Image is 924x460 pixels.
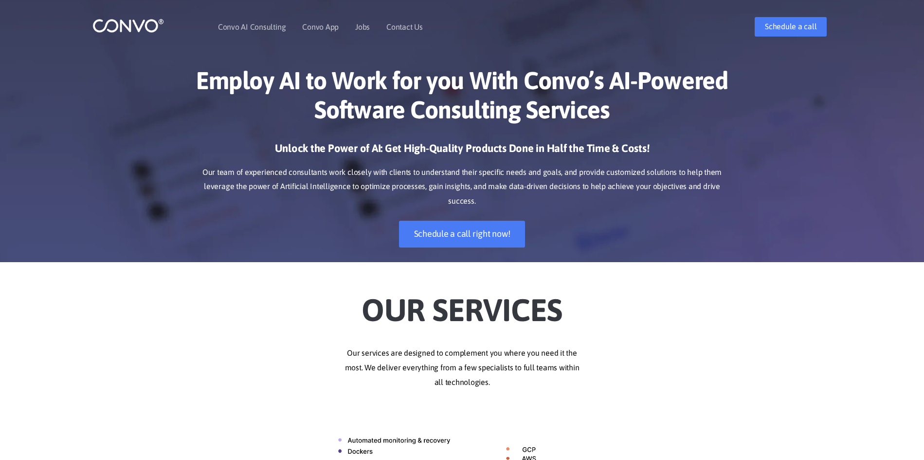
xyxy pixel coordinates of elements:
[192,141,732,163] h3: Unlock the Power of AI: Get High-Quality Products Done in Half the Time & Costs!
[386,23,423,31] a: Contact Us
[192,277,732,331] h2: Our Services
[192,66,732,132] h1: Employ AI to Work for you With Convo’s AI-Powered Software Consulting Services
[92,18,164,33] img: logo_1.png
[755,17,827,37] a: Schedule a call
[399,221,525,248] a: Schedule a call right now!
[355,23,370,31] a: Jobs
[192,165,732,209] p: Our team of experienced consultants work closely with clients to understand their specific needs ...
[302,23,339,31] a: Convo App
[192,346,732,390] p: Our services are designed to complement you where you need it the most. We deliver everything fro...
[218,23,286,31] a: Convo AI Consulting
